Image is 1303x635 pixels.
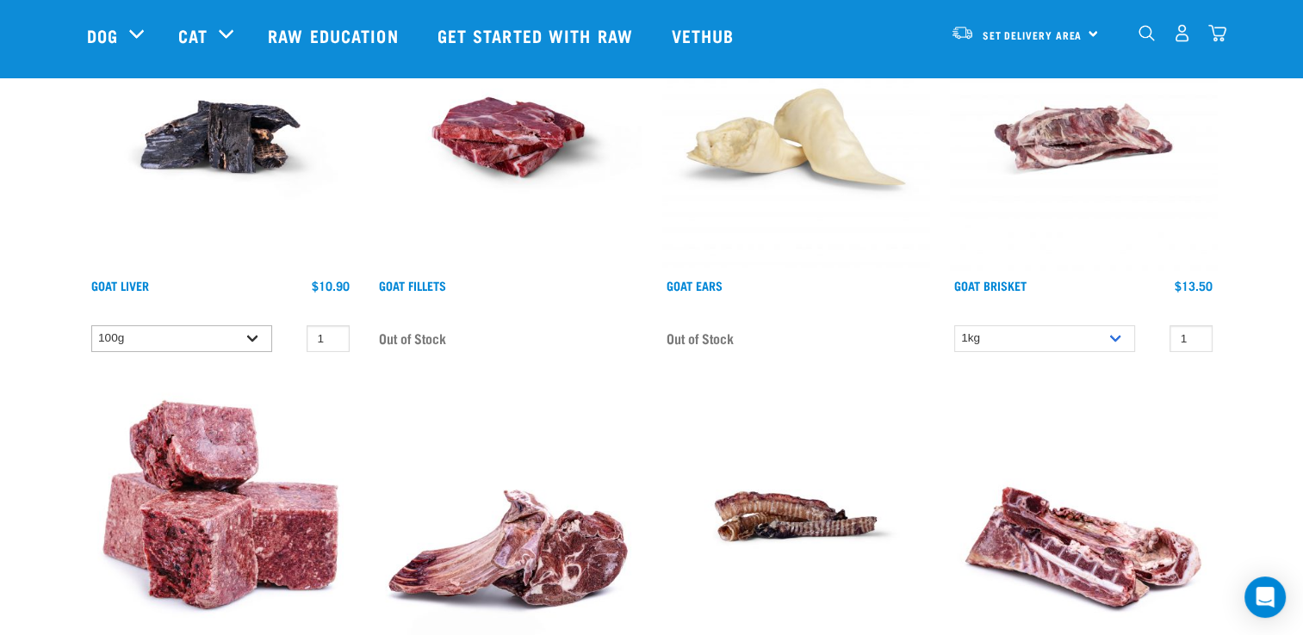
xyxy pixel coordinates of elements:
[667,325,734,351] span: Out of Stock
[312,279,350,293] div: $10.90
[87,3,354,270] img: Goat Liver
[983,32,1083,38] span: Set Delivery Area
[1170,325,1213,352] input: 1
[1244,576,1286,618] div: Open Intercom Messenger
[950,3,1217,270] img: Goat Brisket
[951,25,974,40] img: van-moving.png
[178,22,208,48] a: Cat
[91,282,149,288] a: Goat Liver
[1139,25,1155,41] img: home-icon-1@2x.png
[667,282,723,288] a: Goat Ears
[420,1,655,70] a: Get started with Raw
[375,3,642,270] img: Raw Essentials Goat Fillets
[1208,24,1226,42] img: home-icon@2x.png
[379,325,446,351] span: Out of Stock
[251,1,419,70] a: Raw Education
[87,22,118,48] a: Dog
[379,282,446,288] a: Goat Fillets
[655,1,756,70] a: Vethub
[307,325,350,352] input: 1
[1175,279,1213,293] div: $13.50
[662,3,929,270] img: Goat Ears
[1173,24,1191,42] img: user.png
[954,282,1027,288] a: Goat Brisket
